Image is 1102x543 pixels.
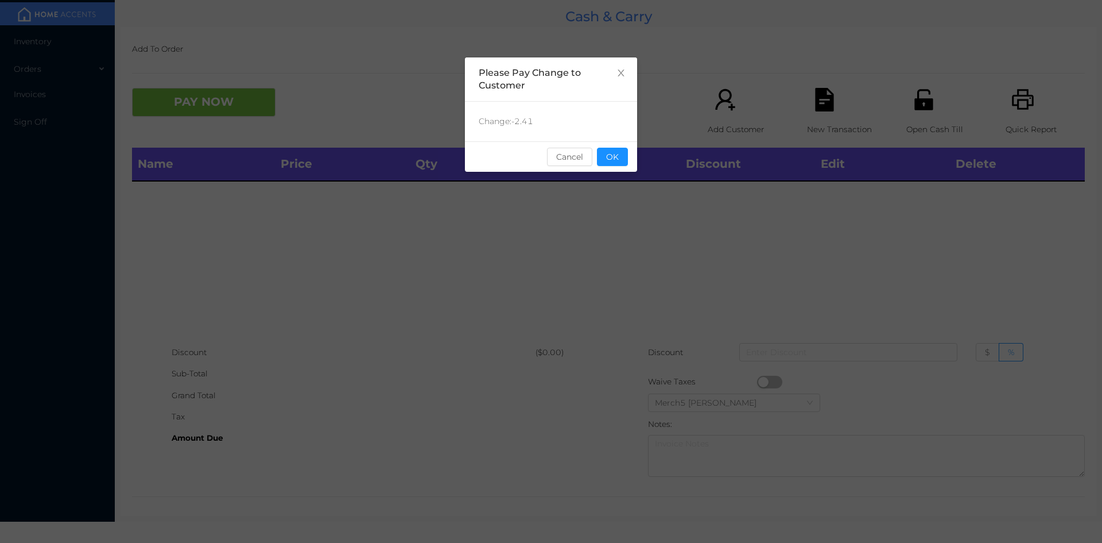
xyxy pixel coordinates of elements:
button: Close [605,57,637,90]
button: OK [597,148,628,166]
i: icon: close [616,68,626,78]
button: Cancel [547,148,592,166]
div: Please Pay Change to Customer [479,67,623,92]
div: Change: -2.41 [465,102,637,141]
